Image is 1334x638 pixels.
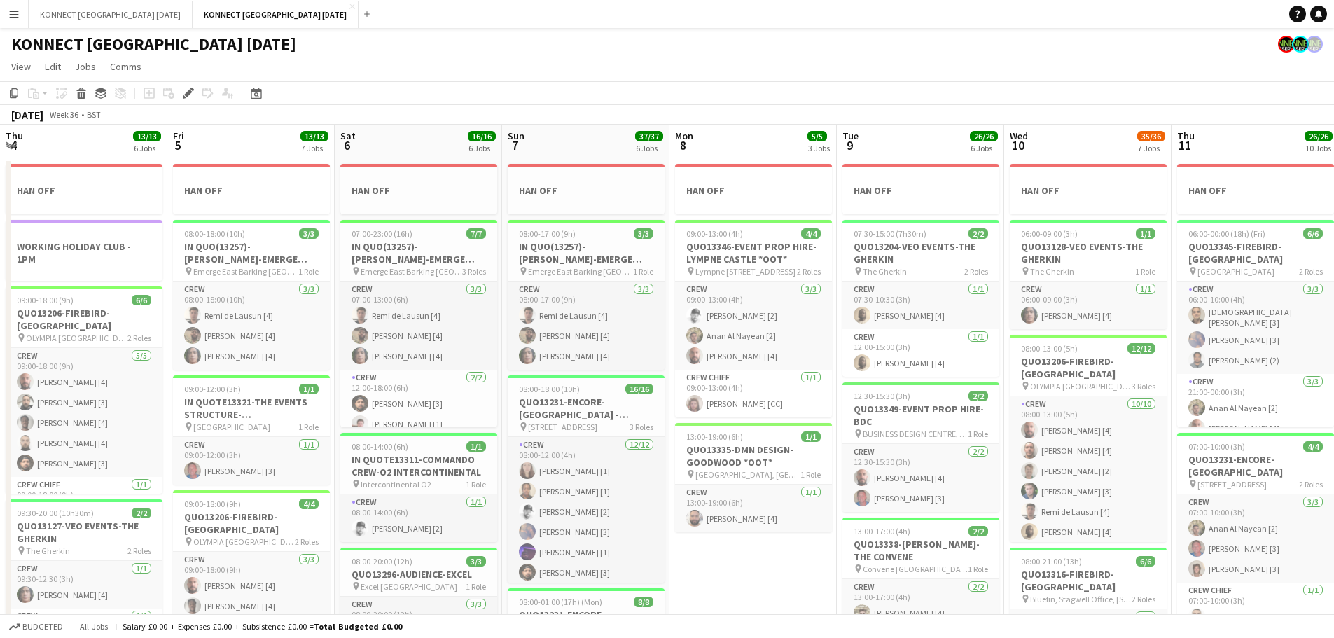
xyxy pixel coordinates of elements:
[630,422,653,432] span: 3 Roles
[127,546,151,556] span: 2 Roles
[686,431,743,442] span: 13:00-19:00 (6h)
[6,184,162,197] h3: HAN OFF
[519,597,602,607] span: 08:00-01:00 (17h) (Mon)
[4,137,23,153] span: 4
[466,556,486,567] span: 3/3
[1010,568,1167,593] h3: QUO13316-FIREBIRD-[GEOGRAPHIC_DATA]
[1135,266,1155,277] span: 1 Role
[338,137,356,153] span: 6
[466,441,486,452] span: 1/1
[634,597,653,607] span: 8/8
[635,131,663,141] span: 37/37
[184,499,241,509] span: 09:00-18:00 (9h)
[508,282,665,370] app-card-role: Crew3/308:00-17:00 (9h)Remi de Lausun [4][PERSON_NAME] [4][PERSON_NAME] [4]
[675,130,693,142] span: Mon
[1177,240,1334,265] h3: QUO13345-FIREBIRD-[GEOGRAPHIC_DATA]
[508,396,665,421] h3: QUO13231-ENCORE-[GEOGRAPHIC_DATA] - BALLROOM CREW
[29,1,193,28] button: KONNECT [GEOGRAPHIC_DATA] [DATE]
[468,143,495,153] div: 6 Jobs
[69,57,102,76] a: Jobs
[1010,240,1167,265] h3: QUO13128-VEO EVENTS-THE GHERKIN
[1030,381,1132,391] span: OLYMPIA [GEOGRAPHIC_DATA]
[842,382,999,512] div: 12:30-15:30 (3h)2/2QUO13349-EVENT PROP HIRE-BDC BUSINESS DESIGN CENTRE, ANGEL1 RoleCrew2/212:30-1...
[1177,453,1334,478] h3: QUO13231-ENCORE-[GEOGRAPHIC_DATA]
[506,137,524,153] span: 7
[686,228,743,239] span: 09:00-13:00 (4h)
[1010,335,1167,542] app-job-card: 08:00-13:00 (5h)12/12QUO13206-FIREBIRD-[GEOGRAPHIC_DATA] OLYMPIA [GEOGRAPHIC_DATA]3 RolesCrew10/1...
[801,228,821,239] span: 4/4
[625,384,653,394] span: 16/16
[104,57,147,76] a: Comms
[1030,594,1132,604] span: Bluefin, Stagwell Office, [STREET_ADDRESS]
[842,538,999,563] h3: QUO13338-[PERSON_NAME]-THE CONVENE
[675,220,832,417] app-job-card: 09:00-13:00 (4h)4/4QUO13346-EVENT PROP HIRE-LYMPNE CASTLE *OOT* Lympne [STREET_ADDRESS]2 RolesCre...
[340,568,497,581] h3: QUO13296-AUDIENCE-EXCEL
[842,164,999,214] app-job-card: HAN OFF
[173,240,330,265] h3: IN QUO(13257)-[PERSON_NAME]-EMERGE EAST
[1030,266,1074,277] span: The Gherkin
[173,375,330,485] div: 09:00-12:00 (3h)1/1IN QUOTE13321-THE EVENTS STRUCTURE-[GEOGRAPHIC_DATA] [GEOGRAPHIC_DATA]1 RoleCr...
[466,581,486,592] span: 1 Role
[1010,220,1167,329] div: 06:00-09:00 (3h)1/1QUO13128-VEO EVENTS-THE GHERKIN The Gherkin1 RoleCrew1/106:00-09:00 (3h)[PERSO...
[1021,343,1078,354] span: 08:00-13:00 (5h)
[508,609,665,634] h3: QUO13231-ENCORE-[GEOGRAPHIC_DATA] - GREAT HALL CREW
[127,333,151,343] span: 2 Roles
[340,130,356,142] span: Sat
[808,143,830,153] div: 3 Jobs
[1177,433,1334,630] app-job-card: 07:00-10:00 (3h)4/4QUO13231-ENCORE-[GEOGRAPHIC_DATA] [STREET_ADDRESS]2 RolesCrew3/307:00-10:00 (3...
[854,526,910,536] span: 13:00-17:00 (4h)
[193,266,298,277] span: Emerge East Barking [GEOGRAPHIC_DATA] IG11 0YP
[123,621,402,632] div: Salary £0.00 + Expenses £0.00 + Subsistence £0.00 =
[6,164,162,214] app-job-card: HAN OFF
[173,130,184,142] span: Fri
[184,228,245,239] span: 08:00-18:00 (10h)
[1177,220,1334,427] app-job-card: 06:00-00:00 (18h) (Fri)6/6QUO13345-FIREBIRD-[GEOGRAPHIC_DATA] [GEOGRAPHIC_DATA]2 RolesCrew3/306:0...
[968,429,988,439] span: 1 Role
[11,60,31,73] span: View
[6,286,162,494] app-job-card: 09:00-18:00 (9h)6/6QUO13206-FIREBIRD-[GEOGRAPHIC_DATA] OLYMPIA [GEOGRAPHIC_DATA]2 RolesCrew5/509:...
[1010,130,1028,142] span: Wed
[519,228,576,239] span: 08:00-17:00 (9h)
[1197,479,1267,490] span: [STREET_ADDRESS]
[675,240,832,265] h3: QUO13346-EVENT PROP HIRE-LYMPNE CASTLE *OOT*
[1136,556,1155,567] span: 6/6
[298,266,319,277] span: 1 Role
[1137,131,1165,141] span: 35/36
[173,396,330,421] h3: IN QUOTE13321-THE EVENTS STRUCTURE-[GEOGRAPHIC_DATA]
[173,164,330,214] app-job-card: HAN OFF
[340,184,497,197] h3: HAN OFF
[675,443,832,469] h3: QUO13335-DMN DESIGN-GOODWOOD *OOT*
[340,433,497,542] div: 08:00-14:00 (6h)1/1IN QUOTE13311-COMMANDO CREW-O2 INTERCONTINENTAL Intercontinental O21 RoleCrew1...
[173,220,330,370] app-job-card: 08:00-18:00 (10h)3/3IN QUO(13257)-[PERSON_NAME]-EMERGE EAST Emerge East Barking [GEOGRAPHIC_DATA]...
[77,621,111,632] span: All jobs
[1010,282,1167,329] app-card-role: Crew1/106:00-09:00 (3h)[PERSON_NAME] [4]
[519,384,580,394] span: 08:00-18:00 (10h)
[462,266,486,277] span: 3 Roles
[1021,228,1078,239] span: 06:00-09:00 (3h)
[695,469,800,480] span: [GEOGRAPHIC_DATA], [GEOGRAPHIC_DATA], [GEOGRAPHIC_DATA], PO18 0PX
[301,143,328,153] div: 7 Jobs
[340,453,497,478] h3: IN QUOTE13311-COMMANDO CREW-O2 INTERCONTINENTAL
[133,131,161,141] span: 13/13
[352,556,412,567] span: 08:00-20:00 (12h)
[1303,441,1323,452] span: 4/4
[17,295,74,305] span: 09:00-18:00 (9h)
[361,479,431,490] span: Intercontinental O2
[11,108,43,122] div: [DATE]
[508,164,665,214] app-job-card: HAN OFF
[171,137,184,153] span: 5
[1177,130,1195,142] span: Thu
[11,34,296,55] h1: KONNECT [GEOGRAPHIC_DATA] [DATE]
[1177,164,1334,214] app-job-card: HAN OFF
[340,220,497,427] app-job-card: 07:00-23:00 (16h)7/7IN QUO(13257)-[PERSON_NAME]-EMERGE EAST Emerge East Barking [GEOGRAPHIC_DATA]...
[633,266,653,277] span: 1 Role
[298,422,319,432] span: 1 Role
[695,266,795,277] span: Lympne [STREET_ADDRESS]
[1008,137,1028,153] span: 10
[340,370,497,438] app-card-role: Crew2/212:00-18:00 (6h)[PERSON_NAME] [3][PERSON_NAME] [1]
[1010,355,1167,380] h3: QUO13206-FIREBIRD-[GEOGRAPHIC_DATA]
